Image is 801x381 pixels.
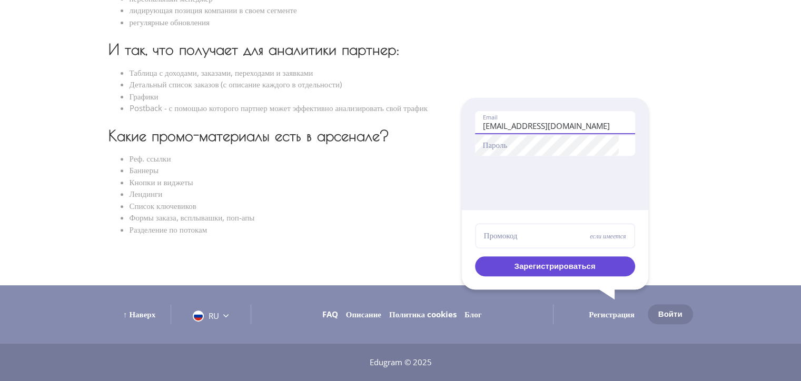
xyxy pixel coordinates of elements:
h3: Какие промо-материалы есть в арсенале? [108,129,693,142]
li: Формы заказа, всплывашки, поп-апы [130,212,693,224]
a: Политика cookies [389,309,457,319]
li: регулярные обновления [130,16,693,28]
li: лидирующая позиция компании в своем сегменте [130,4,693,16]
li: Баннеры [130,164,693,176]
li: Реф. ссылки [130,153,693,165]
li: Разделение по потокам [130,224,693,236]
a: FAQ [322,309,338,319]
button: Зарегистрироваться [475,256,635,276]
a: Блог [464,309,481,319]
iframe: reCAPTCHA [475,156,635,197]
li: Список ключевиков [130,200,693,212]
a: Описание [346,309,381,319]
span: RU [209,310,219,321]
a: Регистрация [589,309,635,319]
li: Postback - с помощью которого партнер может эффективно анализировать свой трафик [130,102,693,114]
li: Таблица с доходами, заказами, переходами и заявками [130,67,693,79]
h3: И так, что получает для аналитики партнер: [108,43,693,56]
li: Графики [130,91,693,103]
li: Детальный список заказов (с описание каждого в отдельности) [130,78,693,91]
li: Лендинги [130,188,693,200]
li: Кнопки и виджеты [130,176,693,188]
div: Edugram © 2025 [72,357,730,367]
a: ↑ Наверх [123,309,155,319]
button: Войти [648,304,693,324]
